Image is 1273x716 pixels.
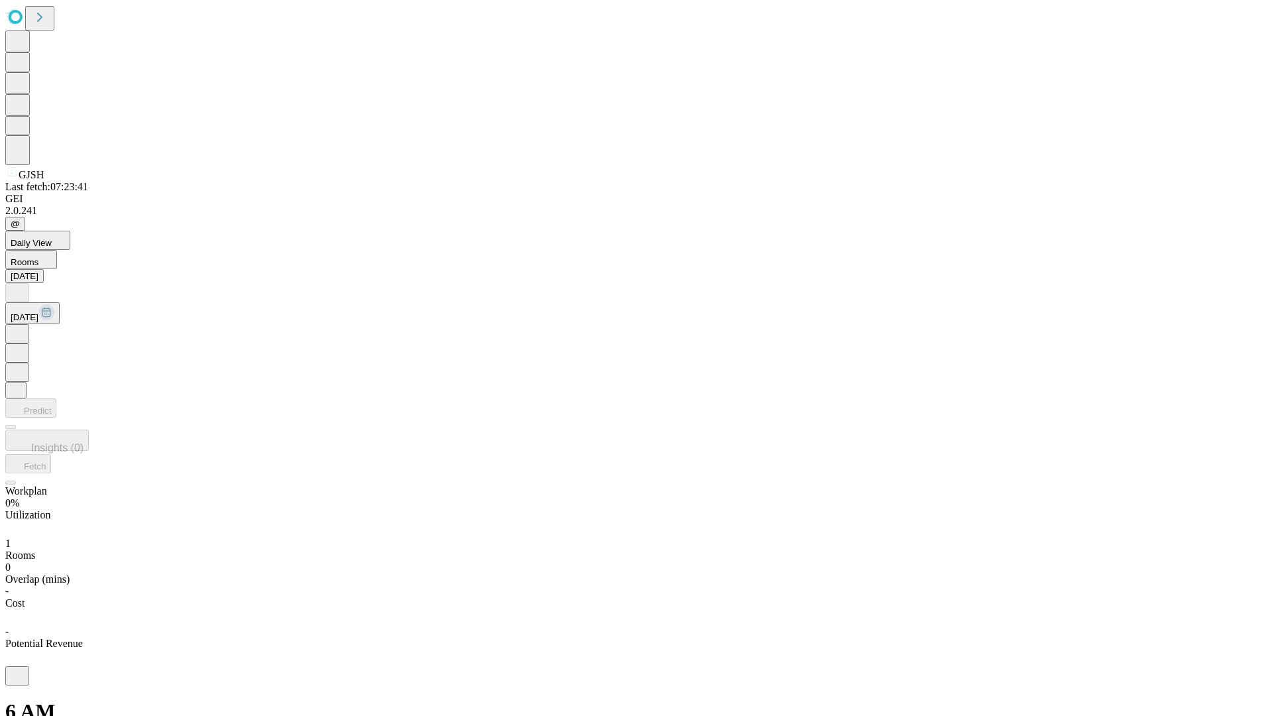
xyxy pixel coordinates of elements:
button: Fetch [5,454,51,473]
button: Predict [5,398,56,418]
button: Daily View [5,231,70,250]
span: Cost [5,597,25,609]
button: [DATE] [5,302,60,324]
span: - [5,585,9,597]
span: Potential Revenue [5,638,83,649]
button: Insights (0) [5,430,89,451]
span: Workplan [5,485,47,497]
div: GEI [5,193,1268,205]
span: 0% [5,497,19,508]
span: 1 [5,538,11,549]
span: Utilization [5,509,50,520]
button: Rooms [5,250,57,269]
span: GJSH [19,169,44,180]
span: 0 [5,562,11,573]
span: Insights (0) [31,442,84,453]
div: 2.0.241 [5,205,1268,217]
span: Overlap (mins) [5,573,70,585]
span: - [5,626,9,637]
span: @ [11,219,20,229]
button: @ [5,217,25,231]
span: [DATE] [11,312,38,322]
span: Daily View [11,238,52,248]
span: Rooms [5,550,35,561]
span: Last fetch: 07:23:41 [5,181,88,192]
span: Rooms [11,257,38,267]
button: [DATE] [5,269,44,283]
